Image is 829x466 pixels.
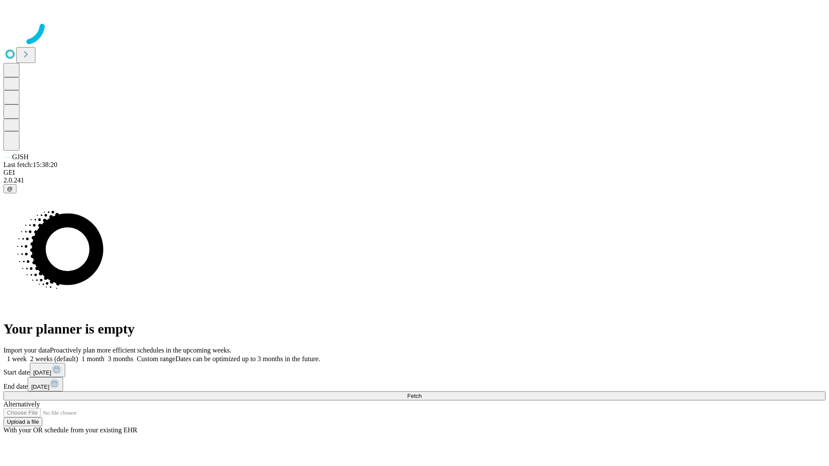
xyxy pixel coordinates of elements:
[3,321,826,337] h1: Your planner is empty
[3,161,57,168] span: Last fetch: 15:38:20
[50,346,231,354] span: Proactively plan more efficient schedules in the upcoming weeks.
[3,426,137,434] span: With your OR schedule from your existing EHR
[3,363,826,377] div: Start date
[28,377,63,391] button: [DATE]
[3,377,826,391] div: End date
[3,417,42,426] button: Upload a file
[33,369,51,376] span: [DATE]
[31,384,49,390] span: [DATE]
[30,363,65,377] button: [DATE]
[3,391,826,400] button: Fetch
[108,355,133,362] span: 3 months
[3,176,826,184] div: 2.0.241
[7,186,13,192] span: @
[30,355,78,362] span: 2 weeks (default)
[82,355,104,362] span: 1 month
[3,400,40,408] span: Alternatively
[175,355,320,362] span: Dates can be optimized up to 3 months in the future.
[3,184,16,193] button: @
[407,393,421,399] span: Fetch
[7,355,27,362] span: 1 week
[3,169,826,176] div: GEI
[3,346,50,354] span: Import your data
[12,153,28,161] span: GJSH
[137,355,175,362] span: Custom range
